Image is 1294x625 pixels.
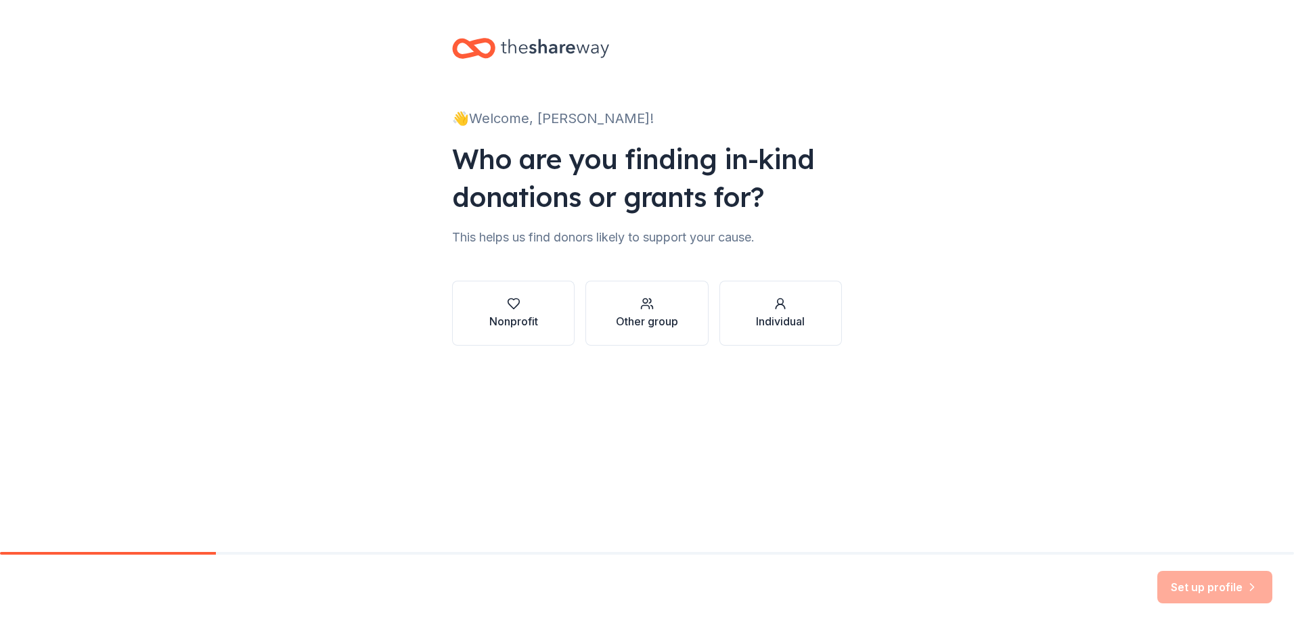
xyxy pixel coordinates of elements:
button: Other group [585,281,708,346]
div: Nonprofit [489,313,538,329]
div: This helps us find donors likely to support your cause. [452,227,842,248]
div: Other group [616,313,678,329]
div: 👋 Welcome, [PERSON_NAME]! [452,108,842,129]
div: Individual [756,313,805,329]
button: Individual [719,281,842,346]
button: Nonprofit [452,281,575,346]
div: Who are you finding in-kind donations or grants for? [452,140,842,216]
